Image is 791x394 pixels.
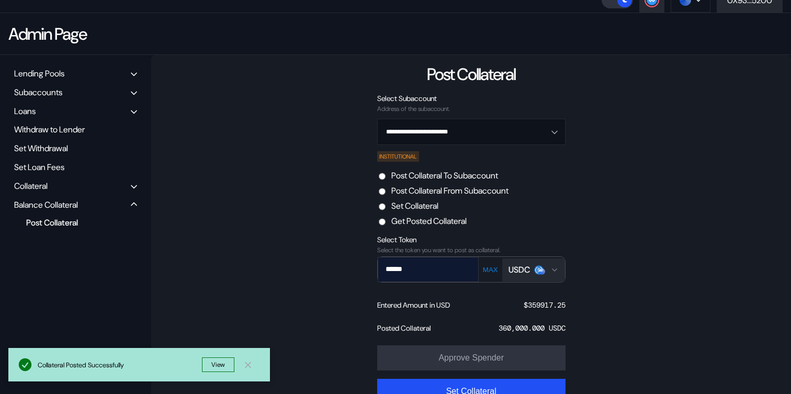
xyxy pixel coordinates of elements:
[391,200,438,211] label: Set Collateral
[10,140,141,156] div: Set Withdrawal
[14,87,62,98] div: Subaccounts
[377,94,566,103] div: Select Subaccount
[14,68,64,79] div: Lending Pools
[534,265,544,275] img: usdc.png
[508,264,530,275] div: USDC
[377,235,566,244] div: Select Token
[377,119,566,145] button: Open menu
[377,300,450,310] div: Entered Amount in USD
[14,181,48,192] div: Collateral
[377,345,566,370] button: Approve Spender
[391,170,498,181] label: Post Collateral To Subaccount
[202,357,234,372] button: View
[21,216,123,230] div: Post Collateral
[539,268,545,275] img: base-BpWWO12p.svg
[480,265,501,274] button: MAX
[14,106,36,117] div: Loans
[502,258,565,282] button: Open menu for selecting token for payment
[10,159,141,175] div: Set Loan Fees
[377,323,431,333] div: Posted Collateral
[8,23,86,45] div: Admin Page
[499,323,566,333] div: 360,000.000 USDC
[377,246,566,254] div: Select the token you want to post as collateral.
[391,216,467,227] label: Get Posted Collateral
[377,105,566,112] div: Address of the subaccount.
[377,151,420,162] div: INSTITUTIONAL
[427,63,515,85] div: Post Collateral
[10,121,141,138] div: Withdraw to Lender
[524,300,566,310] div: $ 359917.25
[38,361,202,369] div: Collateral Posted Successfully
[14,199,78,210] div: Balance Collateral
[391,185,508,196] label: Post Collateral From Subaccount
